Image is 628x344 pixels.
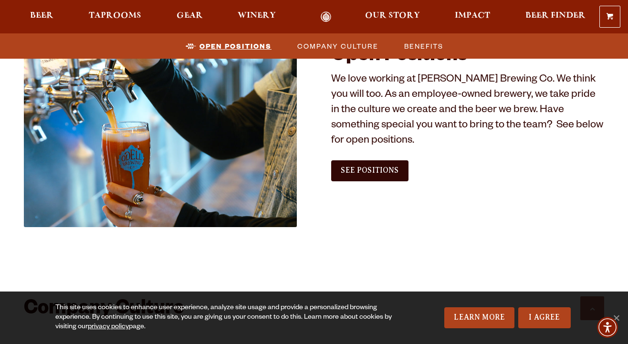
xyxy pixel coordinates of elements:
[398,39,448,53] a: Benefits
[455,12,490,20] span: Impact
[24,45,297,227] img: Jobs_1
[597,317,618,338] div: Accessibility Menu
[297,39,378,53] span: Company Culture
[177,12,203,20] span: Gear
[365,12,420,20] span: Our Story
[404,39,443,53] span: Benefits
[24,11,60,22] a: Beer
[30,12,53,20] span: Beer
[444,307,514,328] a: Learn More
[238,12,276,20] span: Winery
[55,303,404,332] div: This site uses cookies to enhance user experience, analyze site usage and provide a personalized ...
[449,11,496,22] a: Impact
[525,12,586,20] span: Beer Finder
[519,11,592,22] a: Beer Finder
[231,11,282,22] a: Winery
[518,307,571,328] a: I Agree
[292,39,383,53] a: Company Culture
[83,11,147,22] a: Taprooms
[308,11,344,22] a: Odell Home
[180,39,276,53] a: Open Positions
[199,39,272,53] span: Open Positions
[331,160,408,181] a: See Positions
[89,12,141,20] span: Taprooms
[170,11,209,22] a: Gear
[341,166,398,175] span: See Positions
[359,11,426,22] a: Our Story
[331,73,604,149] p: We love working at [PERSON_NAME] Brewing Co. We think you will too. As an employee-owned brewery,...
[88,323,129,331] a: privacy policy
